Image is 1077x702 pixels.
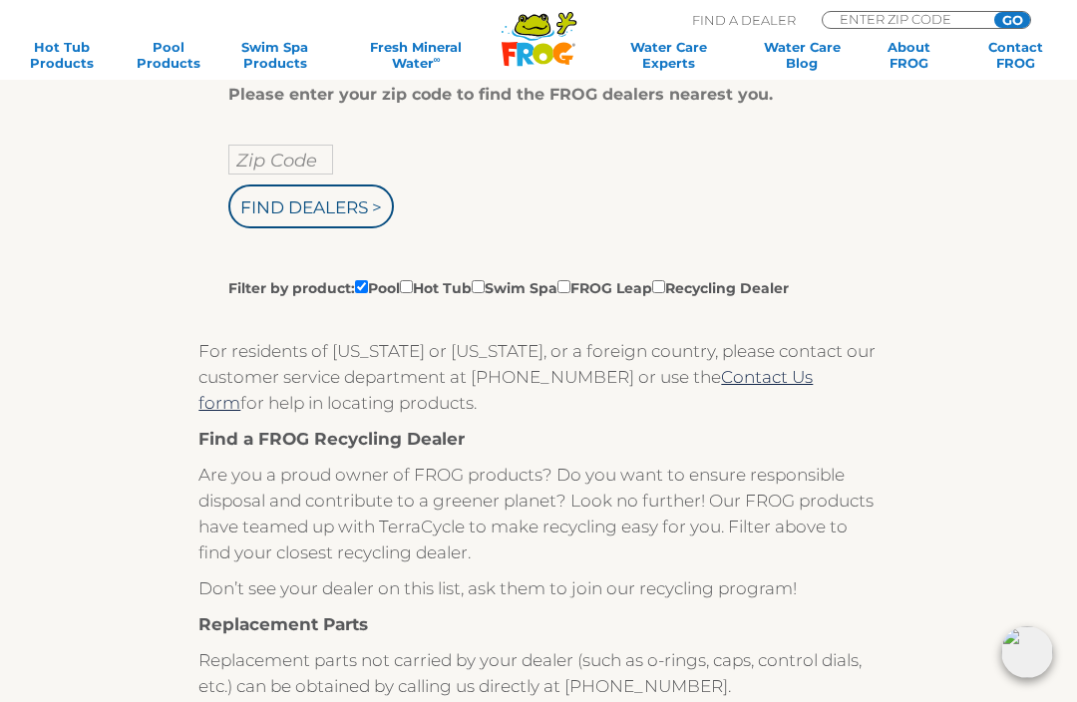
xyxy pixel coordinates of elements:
a: AboutFROG [868,39,950,71]
a: Water CareExperts [600,39,737,71]
p: Replacement parts not carried by your dealer (such as o-rings, caps, control dials, etc.) can be ... [198,647,878,699]
p: For residents of [US_STATE] or [US_STATE], or a foreign country, please contact our customer serv... [198,338,878,416]
strong: Replacement Parts [198,614,368,634]
p: Are you a proud owner of FROG products? Do you want to ensure responsible disposal and contribute... [198,462,878,565]
input: Filter by product:PoolHot TubSwim SpaFROG LeapRecycling Dealer [652,280,665,293]
input: Filter by product:PoolHot TubSwim SpaFROG LeapRecycling Dealer [472,280,485,293]
img: openIcon [1001,626,1053,678]
a: PoolProducts [127,39,209,71]
input: Zip Code Form [838,12,972,26]
a: Fresh MineralWater∞ [340,39,492,71]
input: Filter by product:PoolHot TubSwim SpaFROG LeapRecycling Dealer [355,280,368,293]
div: Please enter your zip code to find the FROG dealers nearest you. [228,85,833,105]
input: Filter by product:PoolHot TubSwim SpaFROG LeapRecycling Dealer [400,280,413,293]
p: Find A Dealer [692,11,796,29]
a: Hot TubProducts [20,39,103,71]
input: GO [994,12,1030,28]
input: Find Dealers > [228,184,394,228]
a: ContactFROG [974,39,1057,71]
a: Water CareBlog [761,39,844,71]
strong: Find a FROG Recycling Dealer [198,429,465,449]
label: Filter by product: Pool Hot Tub Swim Spa FROG Leap Recycling Dealer [228,276,789,298]
p: Don’t see your dealer on this list, ask them to join our recycling program! [198,575,878,601]
sup: ∞ [434,54,441,65]
input: Filter by product:PoolHot TubSwim SpaFROG LeapRecycling Dealer [557,280,570,293]
a: Swim SpaProducts [233,39,316,71]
